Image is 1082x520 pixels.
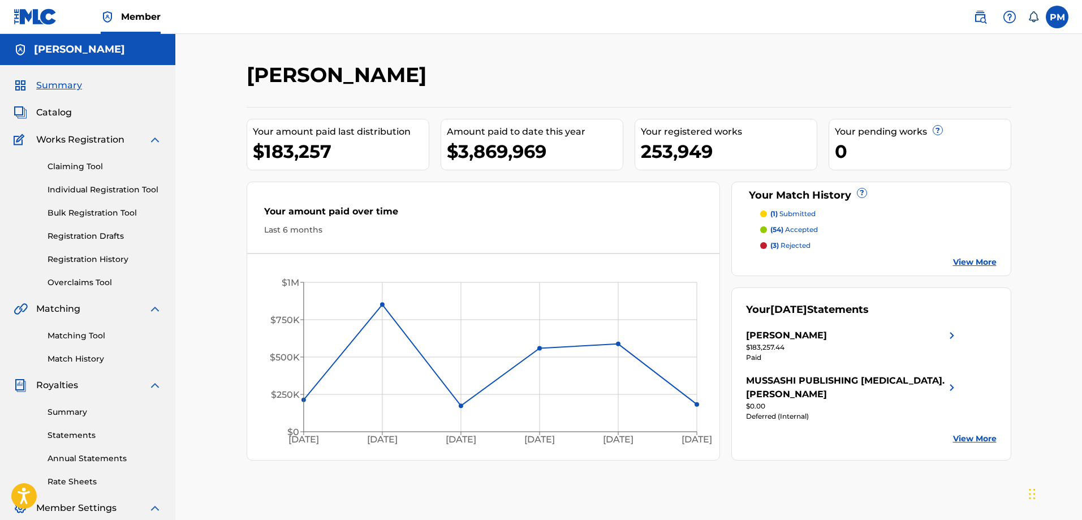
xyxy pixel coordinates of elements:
[746,329,959,363] a: [PERSON_NAME]right chevron icon$183,257.44Paid
[746,342,959,353] div: $183,257.44
[14,43,27,57] img: Accounts
[247,62,432,88] h2: [PERSON_NAME]
[446,435,476,445] tspan: [DATE]
[36,501,117,515] span: Member Settings
[524,435,555,445] tspan: [DATE]
[48,253,162,265] a: Registration History
[746,188,997,203] div: Your Match History
[14,501,27,515] img: Member Settings
[270,389,299,400] tspan: $250K
[48,330,162,342] a: Matching Tool
[746,411,959,422] div: Deferred (Internal)
[269,352,299,363] tspan: $500K
[367,435,398,445] tspan: [DATE]
[14,302,28,316] img: Matching
[770,225,818,235] p: accepted
[760,209,997,219] a: (1) submitted
[1003,10,1016,24] img: help
[770,240,811,251] p: rejected
[36,379,78,392] span: Royalties
[264,205,703,224] div: Your amount paid over time
[1025,466,1082,520] div: Chat-Widget
[770,225,783,234] span: (54)
[253,139,429,164] div: $183,257
[121,10,161,23] span: Member
[945,374,959,401] img: right chevron icon
[746,329,827,342] div: [PERSON_NAME]
[48,453,162,465] a: Annual Statements
[603,435,633,445] tspan: [DATE]
[641,139,817,164] div: 253,949
[14,106,72,119] a: CatalogCatalog
[760,240,997,251] a: (3) rejected
[253,125,429,139] div: Your amount paid last distribution
[281,277,299,288] tspan: $1M
[746,353,959,363] div: Paid
[1046,6,1068,28] div: User Menu
[857,188,867,197] span: ?
[148,379,162,392] img: expand
[953,433,997,445] a: View More
[34,43,125,56] h5: GEMA
[287,427,299,437] tspan: $0
[835,125,1011,139] div: Your pending works
[48,406,162,418] a: Summary
[148,302,162,316] img: expand
[14,79,27,92] img: Summary
[945,329,959,342] img: right chevron icon
[36,133,124,147] span: Works Registration
[973,10,987,24] img: search
[998,6,1021,28] div: Help
[746,374,945,401] div: MUSSASHI PUBLISHING [MEDICAL_DATA]. [PERSON_NAME]
[14,379,27,392] img: Royalties
[770,303,807,316] span: [DATE]
[746,401,959,411] div: $0.00
[264,224,703,236] div: Last 6 months
[14,79,82,92] a: SummarySummary
[14,106,27,119] img: Catalog
[447,139,623,164] div: $3,869,969
[48,161,162,173] a: Claiming Tool
[835,139,1011,164] div: 0
[148,133,162,147] img: expand
[288,435,318,445] tspan: [DATE]
[770,209,816,219] p: submitted
[48,353,162,365] a: Match History
[1050,343,1082,434] iframe: Resource Center
[48,429,162,441] a: Statements
[36,106,72,119] span: Catalog
[48,230,162,242] a: Registration Drafts
[933,126,942,135] span: ?
[148,501,162,515] img: expand
[746,374,959,422] a: MUSSASHI PUBLISHING [MEDICAL_DATA]. [PERSON_NAME]right chevron icon$0.00Deferred (Internal)
[48,184,162,196] a: Individual Registration Tool
[770,209,778,218] span: (1)
[1025,466,1082,520] iframe: Chat Widget
[641,125,817,139] div: Your registered works
[1028,11,1039,23] div: Notifications
[682,435,712,445] tspan: [DATE]
[36,302,80,316] span: Matching
[447,125,623,139] div: Amount paid to date this year
[48,476,162,488] a: Rate Sheets
[746,302,869,317] div: Your Statements
[48,277,162,289] a: Overclaims Tool
[14,133,28,147] img: Works Registration
[101,10,114,24] img: Top Rightsholder
[770,241,779,250] span: (3)
[969,6,992,28] a: Public Search
[1029,477,1036,511] div: Ziehen
[270,315,299,325] tspan: $750K
[36,79,82,92] span: Summary
[760,225,997,235] a: (54) accepted
[14,8,57,25] img: MLC Logo
[48,207,162,219] a: Bulk Registration Tool
[953,256,997,268] a: View More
